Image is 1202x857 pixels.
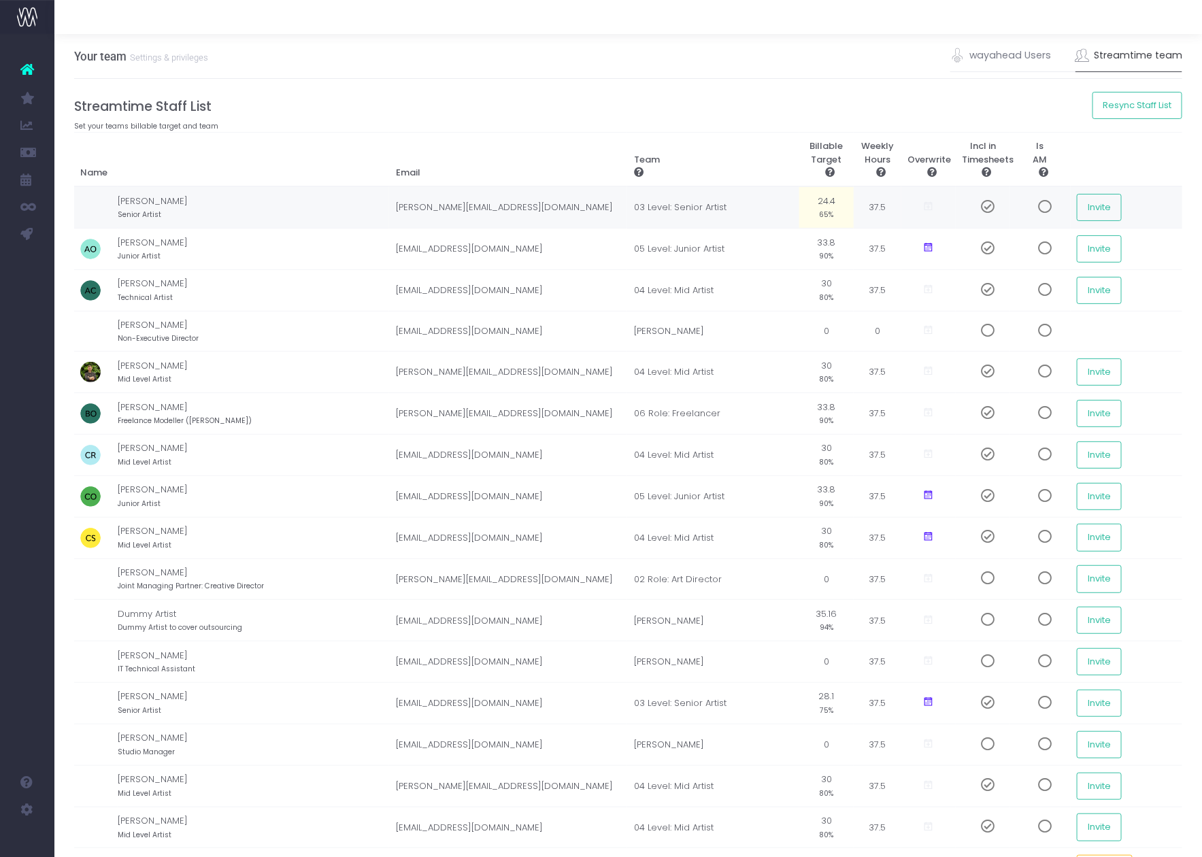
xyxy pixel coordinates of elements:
th: Email [389,133,627,187]
td: 04 Level: Mid Artist [627,765,799,807]
td: 04 Level: Mid Artist [627,352,799,393]
small: 65% [820,207,834,220]
small: Settings & privileges [127,50,208,63]
small: 80% [820,455,834,467]
button: Resync Staff List [1092,92,1183,119]
td: 28.1 [799,683,854,724]
td: 37.5 [854,517,901,558]
td: 04 Level: Mid Artist [627,517,799,558]
td: 37.5 [854,475,901,517]
small: 80% [820,290,834,303]
small: Set your teams billable target and team [74,119,218,131]
th: Is AM [1010,133,1071,187]
td: [EMAIL_ADDRESS][DOMAIN_NAME] [389,724,627,765]
button: Invite [1077,400,1122,427]
td: 05 Level: Junior Artist [627,229,799,270]
td: 30 [799,269,854,311]
td: [PERSON_NAME] [118,352,389,393]
td: 0 [799,558,854,600]
td: [PERSON_NAME] [118,683,389,724]
td: [PERSON_NAME][EMAIL_ADDRESS][DOMAIN_NAME] [389,558,627,600]
a: wayahead Users [950,40,1052,71]
td: [EMAIL_ADDRESS][DOMAIN_NAME] [389,475,627,517]
td: 03 Level: Senior Artist [627,683,799,724]
td: 05 Level: Junior Artist [627,475,799,517]
img: profile_images [80,322,101,342]
small: 90% [820,414,834,426]
small: Mid Level Artist [118,828,171,840]
td: 37.5 [854,186,901,228]
td: 0 [799,311,854,352]
th: Weekly Hours [854,133,901,187]
img: profile_images [80,569,101,590]
td: [EMAIL_ADDRESS][DOMAIN_NAME] [389,641,627,683]
td: 24.4 [799,186,854,228]
td: [PERSON_NAME] [118,517,389,558]
button: Invite [1077,773,1122,800]
td: [PERSON_NAME] [118,724,389,765]
small: 80% [820,372,834,384]
img: profile_images [80,652,101,672]
td: 04 Level: Mid Artist [627,435,799,476]
td: [EMAIL_ADDRESS][DOMAIN_NAME] [389,600,627,641]
td: [EMAIL_ADDRESS][DOMAIN_NAME] [389,269,627,311]
small: Senior Artist [118,207,161,220]
img: profile_images [80,403,101,424]
small: Non-Executive Director [118,331,199,343]
td: 30 [799,807,854,848]
td: 04 Level: Mid Artist [627,269,799,311]
td: 35.16 [799,600,854,641]
img: profile_images [80,735,101,755]
img: profile_images [80,693,101,713]
small: Technical Artist [118,290,173,303]
td: [PERSON_NAME] [118,765,389,807]
td: [PERSON_NAME] [627,641,799,683]
a: Streamtime team [1075,40,1183,71]
img: profile_images [80,528,101,548]
small: Senior Artist [118,703,161,716]
td: 0 [854,311,901,352]
td: [EMAIL_ADDRESS][DOMAIN_NAME] [389,517,627,558]
button: Invite [1077,731,1122,758]
td: 37.5 [854,724,901,765]
img: profile_images [80,239,101,259]
td: [EMAIL_ADDRESS][DOMAIN_NAME] [389,311,627,352]
button: Invite [1077,648,1122,675]
td: 37.5 [854,641,901,683]
td: 30 [799,765,854,807]
img: profile_images [80,445,101,465]
img: profile_images [80,610,101,631]
td: [PERSON_NAME] [118,435,389,476]
td: [PERSON_NAME] [627,724,799,765]
td: 0 [799,724,854,765]
small: Mid Level Artist [118,372,171,384]
th: Overwrite [901,133,956,187]
td: [PERSON_NAME] [118,311,389,352]
button: Invite [1077,813,1122,841]
td: [PERSON_NAME][EMAIL_ADDRESS][DOMAIN_NAME] [389,393,627,435]
td: [PERSON_NAME] [118,641,389,683]
td: 06 Role: Freelancer [627,393,799,435]
small: Joint Managing Partner: Creative Director [118,579,264,591]
td: 30 [799,435,854,476]
button: Invite [1077,277,1122,304]
button: Invite [1077,607,1122,634]
td: 0 [799,641,854,683]
small: 75% [820,703,833,716]
td: 37.5 [854,269,901,311]
small: 90% [820,249,834,261]
td: 37.5 [854,435,901,476]
td: Dummy Artist [118,600,389,641]
img: profile_images [80,362,101,382]
td: [PERSON_NAME] [118,393,389,435]
button: Invite [1077,690,1122,717]
td: [PERSON_NAME][EMAIL_ADDRESS][DOMAIN_NAME] [389,765,627,807]
button: Invite [1077,235,1122,263]
small: Dummy Artist to cover outsourcing [118,620,242,633]
th: Name [74,133,390,187]
td: [EMAIL_ADDRESS][DOMAIN_NAME] [389,435,627,476]
td: [PERSON_NAME][EMAIL_ADDRESS][DOMAIN_NAME] [389,186,627,228]
small: Studio Manager [118,745,175,757]
td: 37.5 [854,807,901,848]
td: 33.8 [799,393,854,435]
